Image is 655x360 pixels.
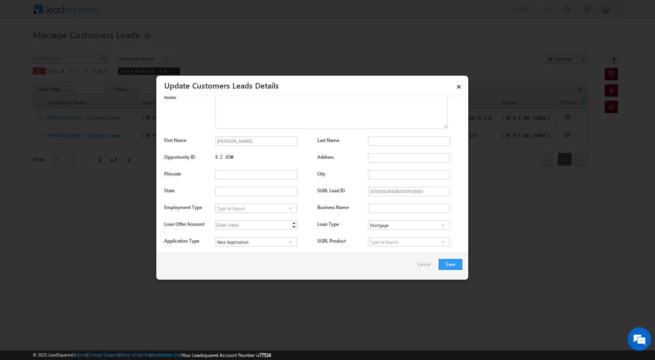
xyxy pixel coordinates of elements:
div: Enter Value [215,220,240,229]
a: Update Customers Leads Details [164,80,279,90]
div: 826549 [215,153,310,164]
a: Acceptable Use [151,352,181,357]
a: Show All Items [438,238,448,246]
a: Terms of Service [120,352,150,357]
label: Opportunity ID [164,154,195,160]
span: Your Leadsquared Account Number is [182,352,271,358]
label: First Name [164,137,186,143]
label: State [164,188,175,193]
label: Loan Offer Amount [164,221,204,227]
a: About [75,352,87,357]
button: Save [439,259,462,270]
input: Type to Search [368,237,450,247]
a: Increment [291,221,297,225]
label: Pincode [164,171,181,177]
textarea: Type your message and hit 'Enter' [10,72,142,234]
label: SGRL Lead ID [317,188,345,193]
label: Notes [164,94,176,100]
span: © 2025 LeadSquared | | | | | [33,351,271,359]
label: Address [317,154,334,160]
a: Contact Support [88,352,119,357]
a: Show All Items [285,204,295,212]
em: Start Chat [106,240,142,251]
input: Type to Search [215,237,297,247]
label: SGRL Product [317,238,346,244]
input: Type to Search [368,220,450,230]
label: Employment Type [164,204,202,210]
input: Type to Search [215,204,297,213]
a: Decrement [291,225,297,229]
a: × [452,78,466,92]
a: Cancel [417,259,435,274]
label: Loan Type [317,221,339,227]
label: Business Name [317,204,349,210]
a: Show All Items [285,238,295,246]
a: Show All Items [438,221,448,229]
div: Minimize live chat window [128,4,147,23]
label: Application Type [164,238,199,244]
div: Chat with us now [41,41,131,51]
span: 77516 [259,352,271,358]
label: Last Name [317,137,339,143]
img: d_60004797649_company_0_60004797649 [13,41,33,51]
label: City [317,171,325,177]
